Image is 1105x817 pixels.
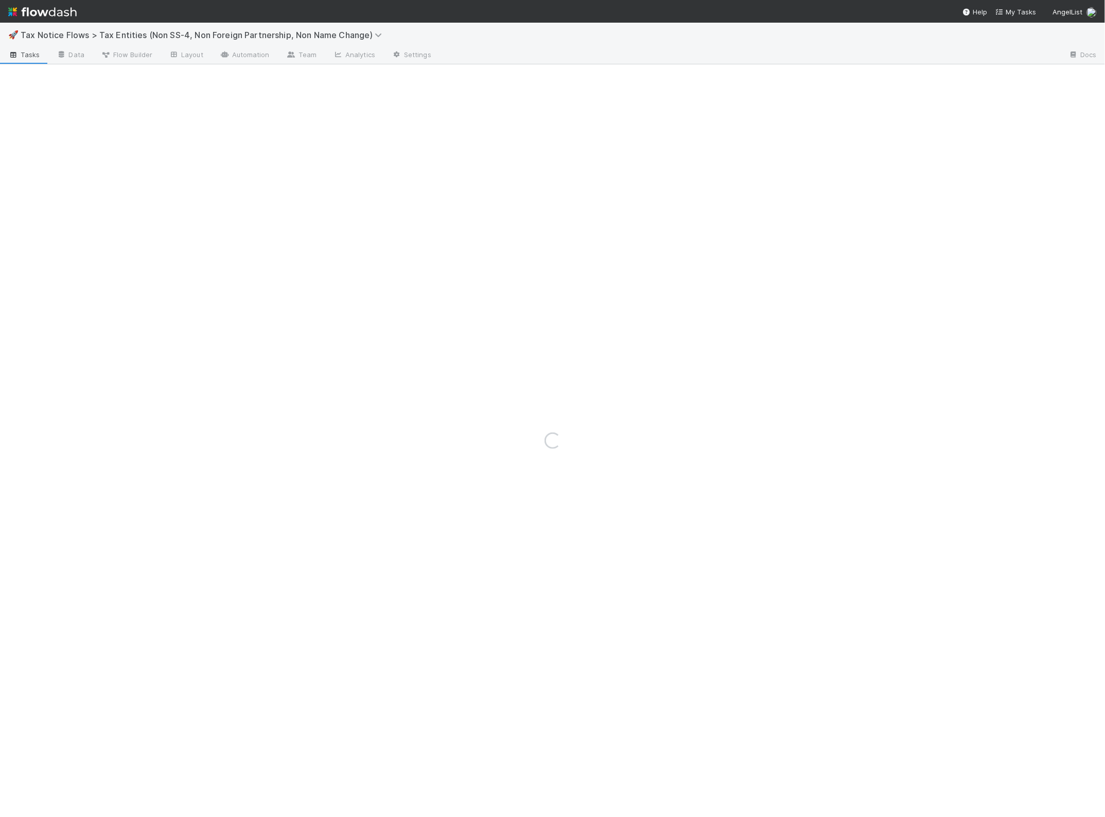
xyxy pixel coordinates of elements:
[1060,47,1105,64] a: Docs
[962,7,987,17] div: Help
[995,8,1036,16] span: My Tasks
[101,49,152,60] span: Flow Builder
[8,3,77,21] img: logo-inverted-e16ddd16eac7371096b0.svg
[21,30,388,40] span: Tax Notice Flows > Tax Entities (Non SS-4, Non Foreign Partnership, Non Name Change)
[1086,7,1097,18] img: avatar_cc3a00d7-dd5c-4a2f-8d58-dd6545b20c0d.png
[93,47,161,64] a: Flow Builder
[8,49,40,60] span: Tasks
[278,47,325,64] a: Team
[995,7,1036,17] a: My Tasks
[8,30,19,39] span: 🚀
[1053,8,1082,16] span: AngelList
[325,47,383,64] a: Analytics
[161,47,212,64] a: Layout
[383,47,440,64] a: Settings
[212,47,278,64] a: Automation
[48,47,93,64] a: Data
